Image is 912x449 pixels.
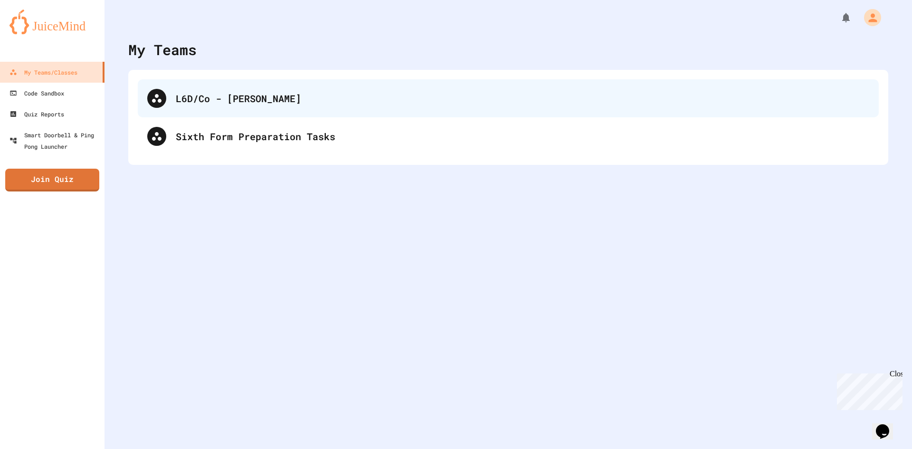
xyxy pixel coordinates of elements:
[872,411,902,439] iframe: chat widget
[128,39,197,60] div: My Teams
[9,10,95,34] img: logo-orange.svg
[176,129,869,143] div: Sixth Form Preparation Tasks
[833,370,902,410] iframe: chat widget
[9,108,64,120] div: Quiz Reports
[138,117,879,155] div: Sixth Form Preparation Tasks
[5,169,99,191] a: Join Quiz
[176,91,869,105] div: L6D/Co - [PERSON_NAME]
[9,87,64,99] div: Code Sandbox
[4,4,66,60] div: Chat with us now!Close
[9,129,101,152] div: Smart Doorbell & Ping Pong Launcher
[9,67,77,78] div: My Teams/Classes
[854,7,883,29] div: My Account
[138,79,879,117] div: L6D/Co - [PERSON_NAME]
[823,10,854,26] div: My Notifications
